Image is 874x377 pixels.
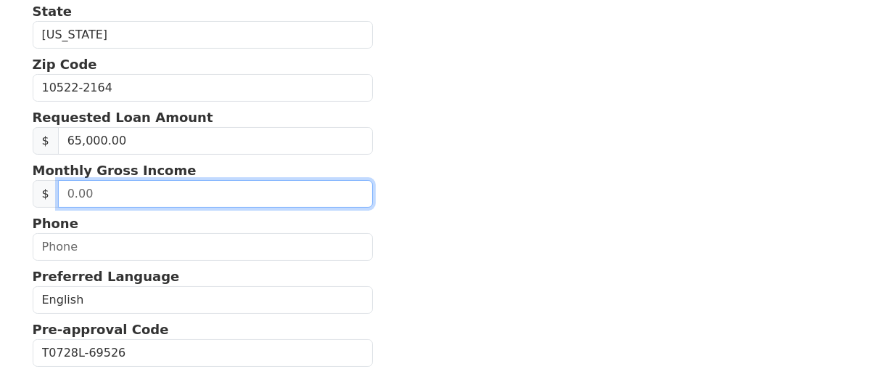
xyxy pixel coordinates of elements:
[33,57,97,72] strong: Zip Code
[33,127,59,155] span: $
[33,4,73,19] strong: State
[33,74,374,102] input: Zip Code
[33,180,59,208] span: $
[33,216,78,231] strong: Phone
[33,322,169,337] strong: Pre-approval Code
[33,269,180,284] strong: Preferred Language
[33,110,213,125] strong: Requested Loan Amount
[33,233,374,261] input: Phone
[58,180,373,208] input: 0.00
[33,161,374,180] p: Monthly Gross Income
[33,339,374,367] input: Pre-approval Code
[58,127,373,155] input: Requested Loan Amount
